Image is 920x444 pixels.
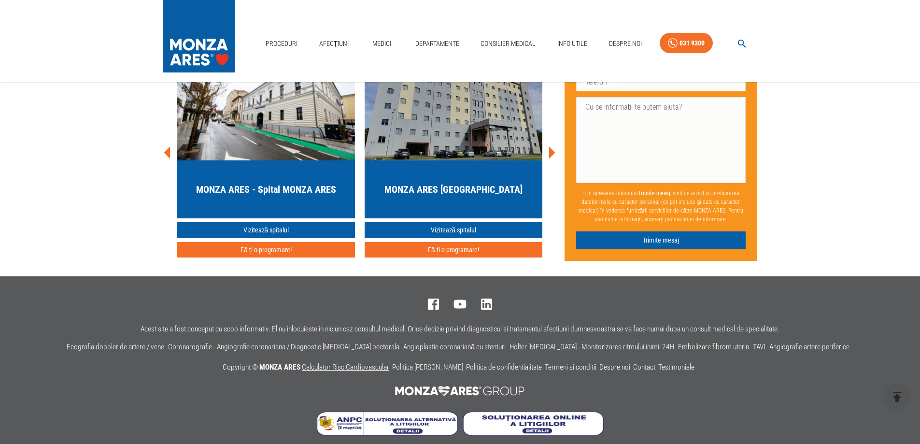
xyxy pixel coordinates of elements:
[510,343,674,351] a: Holter [MEDICAL_DATA] - Monitorizarea ritmului inimii 24H
[317,429,463,438] a: Soluționarea Alternativă a Litigiilor
[177,44,355,218] a: MONZA ARES - Spital MONZA ARES
[177,242,355,258] button: Fă-ți o programare!
[392,363,463,372] a: Politica [PERSON_NAME]
[678,343,749,351] a: Embolizare fibrom uterin
[633,363,655,372] a: Contact
[658,363,694,372] a: Testimoniale
[660,33,713,54] a: 031 9300
[553,34,591,54] a: Info Utile
[477,34,539,54] a: Consilier Medical
[365,242,542,258] button: Fă-ți o programare!
[262,34,301,54] a: Proceduri
[177,44,355,160] img: MONZA ARES Cluj-Napoca
[769,343,849,351] a: Angiografie artere periferice
[403,343,506,351] a: Angioplastie coronariană cu stenturi
[638,190,670,197] b: Trimite mesaj
[679,37,705,49] div: 031 9300
[463,412,604,436] img: Soluționarea online a litigiilor
[315,34,353,54] a: Afecțiuni
[365,222,542,238] a: Vizitează spitalul
[390,381,531,401] img: MONZA ARES Group
[168,343,399,351] a: Coronarografie - Angiografie coronariana / Diagnostic [MEDICAL_DATA] pectorala
[302,363,389,372] a: Calculator Risc Cardiovascular
[317,412,458,436] img: Soluționarea Alternativă a Litigiilor
[365,44,542,218] a: MONZA ARES [GEOGRAPHIC_DATA]
[599,363,630,372] a: Despre noi
[223,361,697,374] p: Copyright ©
[576,186,746,228] p: Prin apăsarea butonului , sunt de acord cu prelucrarea datelor mele cu caracter personal (ce pot ...
[884,384,910,410] button: delete
[605,34,646,54] a: Despre Noi
[365,44,542,160] img: MONZA ARES Bucuresti
[67,343,164,351] a: Ecografia doppler de artere / vene
[367,34,397,54] a: Medici
[196,183,336,196] h5: MONZA ARES - Spital MONZA ARES
[545,363,596,372] a: Termeni si conditii
[463,429,604,438] a: Soluționarea online a litigiilor
[259,363,300,372] span: MONZA ARES
[466,363,542,372] a: Politica de confidentialitate
[753,343,765,351] a: TAVI
[411,34,463,54] a: Departamente
[576,232,746,250] button: Trimite mesaj
[384,183,523,196] h5: MONZA ARES [GEOGRAPHIC_DATA]
[177,222,355,238] a: Vizitează spitalul
[141,325,779,333] p: Acest site a fost conceput cu scop informativ. El nu inlocuieste in niciun caz consultul medical....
